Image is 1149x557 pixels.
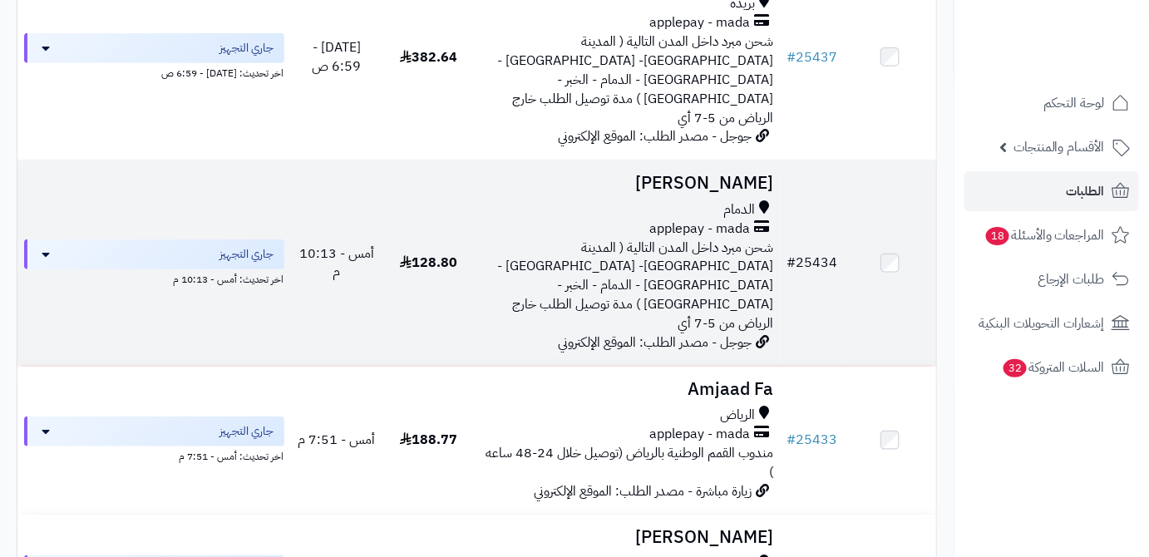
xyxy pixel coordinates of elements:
[724,200,756,219] span: الدمام
[1036,41,1133,76] img: logo-2.png
[979,312,1105,335] span: إشعارات التحويلات البنكية
[650,425,751,444] span: applepay - mada
[650,219,751,239] span: applepay - mada
[986,227,1009,245] span: 18
[650,13,751,32] span: applepay - mada
[787,253,796,273] span: #
[964,171,1139,211] a: الطلبات
[299,244,374,283] span: أمس - 10:13 م
[400,253,457,273] span: 128.80
[964,259,1139,299] a: طلبات الإرجاع
[787,253,838,273] a: #25434
[984,224,1105,247] span: المراجعات والأسئلة
[220,423,274,440] span: جاري التجهيز
[787,430,838,450] a: #25433
[964,83,1139,123] a: لوحة التحكم
[1013,136,1105,159] span: الأقسام والمنتجات
[721,406,756,425] span: الرياض
[1038,268,1105,291] span: طلبات الإرجاع
[24,446,284,464] div: اخر تحديث: أمس - 7:51 م
[312,37,361,76] span: [DATE] - 6:59 ص
[481,528,774,547] h3: [PERSON_NAME]
[220,246,274,263] span: جاري التجهيز
[964,215,1139,255] a: المراجعات والأسئلة18
[400,430,457,450] span: 188.77
[964,303,1139,343] a: إشعارات التحويلات البنكية
[481,174,774,193] h3: [PERSON_NAME]
[559,333,752,352] span: جوجل - مصدر الطلب: الموقع الإلكتروني
[298,430,375,450] span: أمس - 7:51 م
[498,238,774,333] span: شحن مبرد داخل المدن التالية ( المدينة [GEOGRAPHIC_DATA]- [GEOGRAPHIC_DATA] - [GEOGRAPHIC_DATA] - ...
[787,47,838,67] a: #25437
[1043,91,1105,115] span: لوحة التحكم
[787,47,796,67] span: #
[220,40,274,57] span: جاري التجهيز
[1067,180,1105,203] span: الطلبات
[964,348,1139,387] a: السلات المتروكة32
[486,443,774,482] span: مندوب القمم الوطنية بالرياض (توصيل خلال 24-48 ساعه )
[481,380,774,399] h3: Amjaad Fa
[400,47,457,67] span: 382.64
[24,63,284,81] div: اخر تحديث: [DATE] - 6:59 ص
[1002,356,1105,379] span: السلات المتروكة
[1004,359,1027,377] span: 32
[498,32,774,127] span: شحن مبرد داخل المدن التالية ( المدينة [GEOGRAPHIC_DATA]- [GEOGRAPHIC_DATA] - [GEOGRAPHIC_DATA] - ...
[559,126,752,146] span: جوجل - مصدر الطلب: الموقع الإلكتروني
[787,430,796,450] span: #
[535,481,752,501] span: زيارة مباشرة - مصدر الطلب: الموقع الإلكتروني
[24,269,284,287] div: اخر تحديث: أمس - 10:13 م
